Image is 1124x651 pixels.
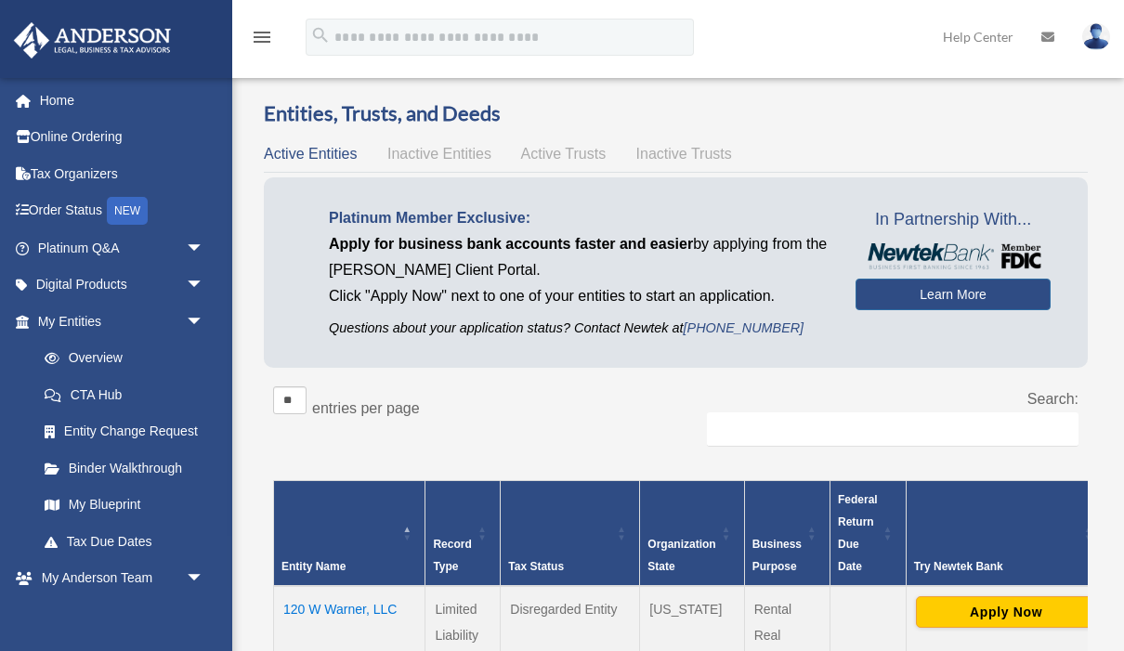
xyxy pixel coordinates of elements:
img: User Pic [1082,23,1110,50]
a: My Entitiesarrow_drop_down [13,303,223,340]
p: Click "Apply Now" next to one of your entities to start an application. [329,283,828,309]
a: Entity Change Request [26,413,223,450]
span: Business Purpose [752,538,802,573]
span: arrow_drop_down [186,229,223,267]
a: Tax Organizers [13,155,232,192]
a: Platinum Q&Aarrow_drop_down [13,229,232,267]
a: Home [13,82,232,119]
img: NewtekBankLogoSM.png [865,243,1041,269]
th: Try Newtek Bank : Activate to sort [906,481,1106,587]
th: Entity Name: Activate to invert sorting [274,481,425,587]
a: My Anderson Teamarrow_drop_down [13,560,232,597]
a: Overview [26,340,214,377]
div: NEW [107,197,148,225]
span: In Partnership With... [856,205,1051,235]
th: Business Purpose: Activate to sort [744,481,830,587]
span: Inactive Entities [387,146,491,162]
span: Apply for business bank accounts faster and easier [329,236,693,252]
span: Federal Return Due Date [838,493,878,573]
span: Active Entities [264,146,357,162]
button: Apply Now [916,596,1097,628]
span: arrow_drop_down [186,303,223,341]
i: search [310,25,331,46]
span: arrow_drop_down [186,267,223,305]
span: arrow_drop_down [186,560,223,598]
p: Questions about your application status? Contact Newtek at [329,317,828,340]
p: Platinum Member Exclusive: [329,205,828,231]
span: Record Type [433,538,471,573]
span: Inactive Trusts [636,146,732,162]
a: [PHONE_NUMBER] [684,320,804,335]
a: Learn More [856,279,1051,310]
label: Search: [1027,391,1078,407]
div: Try Newtek Bank [914,555,1078,578]
span: Active Trusts [521,146,607,162]
h3: Entities, Trusts, and Deeds [264,99,1088,128]
a: My Blueprint [26,487,223,524]
a: CTA Hub [26,376,223,413]
a: menu [251,33,273,48]
p: by applying from the [PERSON_NAME] Client Portal. [329,231,828,283]
a: Binder Walkthrough [26,449,223,487]
span: Tax Status [508,560,564,573]
i: menu [251,26,273,48]
label: entries per page [312,400,420,416]
a: Digital Productsarrow_drop_down [13,267,232,304]
span: Entity Name [281,560,346,573]
span: Organization State [647,538,715,573]
th: Record Type: Activate to sort [425,481,501,587]
th: Tax Status: Activate to sort [501,481,640,587]
a: Online Ordering [13,119,232,156]
img: Anderson Advisors Platinum Portal [8,22,176,59]
th: Organization State: Activate to sort [640,481,744,587]
th: Federal Return Due Date: Activate to sort [830,481,907,587]
a: Tax Due Dates [26,523,223,560]
a: Order StatusNEW [13,192,232,230]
